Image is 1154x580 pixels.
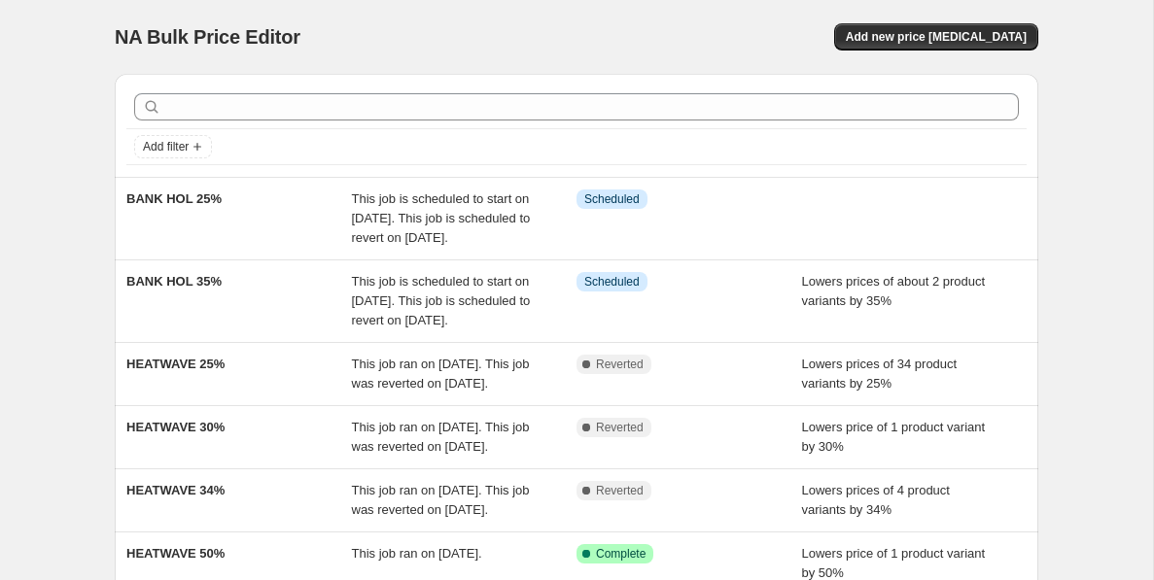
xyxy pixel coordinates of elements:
span: BANK HOL 35% [126,274,222,289]
span: Reverted [596,483,644,498]
span: Lowers price of 1 product variant by 50% [802,546,986,580]
span: Reverted [596,420,644,435]
span: Complete [596,546,646,562]
span: Add new price [MEDICAL_DATA] [846,29,1027,45]
span: Reverted [596,357,644,372]
span: Lowers prices of 34 product variants by 25% [802,357,958,391]
span: Lowers prices of about 2 product variants by 35% [802,274,986,308]
span: HEATWAVE 50% [126,546,225,561]
span: Scheduled [584,191,640,207]
span: This job is scheduled to start on [DATE]. This job is scheduled to revert on [DATE]. [352,191,531,245]
span: This job ran on [DATE]. This job was reverted on [DATE]. [352,420,530,454]
span: Lowers prices of 4 product variants by 34% [802,483,950,517]
span: Scheduled [584,274,640,290]
span: BANK HOL 25% [126,191,222,206]
span: Lowers price of 1 product variant by 30% [802,420,986,454]
span: This job ran on [DATE]. [352,546,482,561]
span: HEATWAVE 30% [126,420,225,434]
span: This job ran on [DATE]. This job was reverted on [DATE]. [352,483,530,517]
span: This job is scheduled to start on [DATE]. This job is scheduled to revert on [DATE]. [352,274,531,327]
span: HEATWAVE 25% [126,357,225,371]
span: This job ran on [DATE]. This job was reverted on [DATE]. [352,357,530,391]
button: Add filter [134,135,212,158]
span: NA Bulk Price Editor [115,26,300,48]
span: Add filter [143,139,189,154]
span: HEATWAVE 34% [126,483,225,497]
button: Add new price [MEDICAL_DATA] [834,23,1038,51]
